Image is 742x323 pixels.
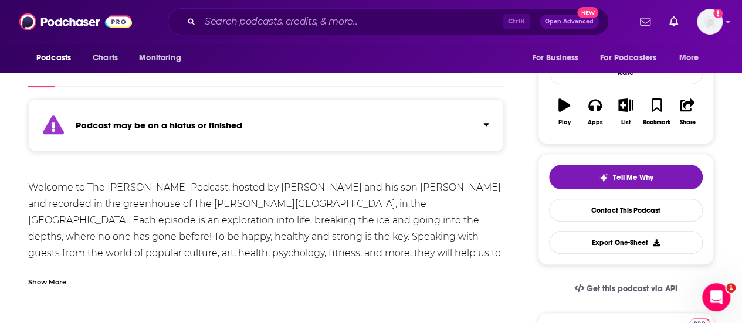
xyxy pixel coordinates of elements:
button: Open AdvancedNew [540,15,599,29]
span: Tell Me Why [613,173,653,182]
div: Search podcasts, credits, & more... [168,8,609,35]
span: New [577,7,598,18]
button: Show profile menu [697,9,723,35]
span: Podcasts [36,50,71,66]
a: Show notifications dropdown [635,12,655,32]
img: User Profile [697,9,723,35]
button: open menu [592,47,673,69]
button: open menu [28,47,86,69]
div: Play [558,119,571,126]
a: Show notifications dropdown [665,12,683,32]
input: Search podcasts, credits, & more... [200,12,503,31]
span: Monitoring [139,50,181,66]
section: Click to expand status details [28,106,504,151]
button: open menu [671,47,714,69]
div: Welcome to The [PERSON_NAME] Podcast, hosted by [PERSON_NAME] and his son [PERSON_NAME] and recor... [28,179,504,278]
button: Export One-Sheet [549,231,703,254]
button: open menu [131,47,196,69]
span: 1 [726,283,736,293]
div: Apps [588,119,603,126]
button: open menu [524,47,593,69]
img: Podchaser - Follow, Share and Rate Podcasts [19,11,132,33]
span: More [679,50,699,66]
span: Ctrl K [503,14,530,29]
a: Lists [324,60,341,87]
span: Charts [93,50,118,66]
span: For Podcasters [600,50,656,66]
strong: Podcast may be on a hiatus or finished [76,120,242,131]
div: List [621,119,631,126]
button: tell me why sparkleTell Me Why [549,165,703,189]
span: For Business [532,50,578,66]
a: Get this podcast via API [565,274,687,303]
span: Get this podcast via API [587,284,677,294]
a: InsightsPodchaser Pro [71,60,129,87]
a: Credits1 [265,60,307,87]
button: Bookmark [641,91,672,133]
button: Apps [580,91,610,133]
span: Logged in as LBraverman [697,9,723,35]
a: Reviews [214,60,248,87]
button: Play [549,91,580,133]
a: Episodes11 [145,60,198,87]
span: Open Advanced [545,19,594,25]
a: Contact This Podcast [549,199,703,222]
div: Bookmark [643,119,670,126]
button: List [611,91,641,133]
button: Share [672,91,703,133]
a: Similar [358,60,387,87]
div: Share [679,119,695,126]
a: Charts [85,47,125,69]
a: About [28,60,55,87]
img: tell me why sparkle [599,173,608,182]
svg: Add a profile image [713,9,723,18]
iframe: Intercom live chat [702,283,730,311]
